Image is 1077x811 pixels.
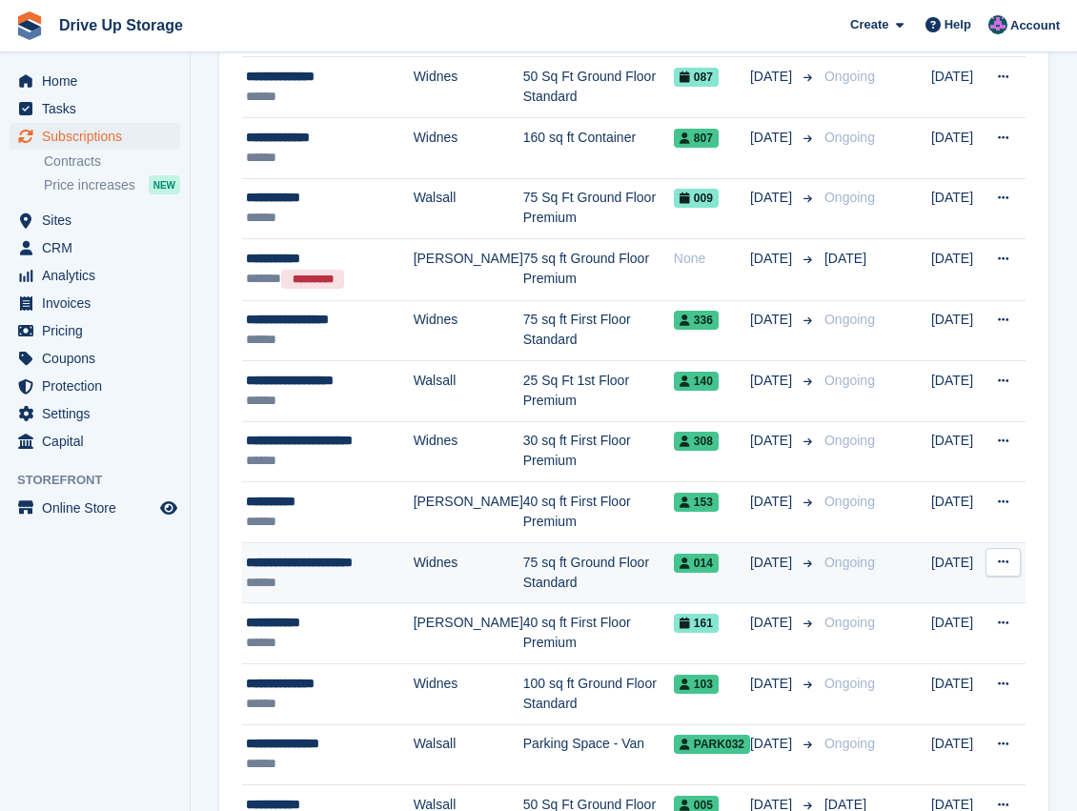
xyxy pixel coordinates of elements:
[523,542,674,603] td: 75 sq ft Ground Floor Standard
[523,361,674,422] td: 25 Sq Ft 1st Floor Premium
[414,361,523,422] td: Walsall
[51,10,191,41] a: Drive Up Storage
[674,129,719,148] span: 807
[414,300,523,361] td: Widnes
[824,494,875,509] span: Ongoing
[10,373,180,399] a: menu
[42,234,156,261] span: CRM
[42,123,156,150] span: Subscriptions
[931,482,986,543] td: [DATE]
[824,69,875,84] span: Ongoing
[674,493,719,512] span: 153
[824,130,875,145] span: Ongoing
[824,190,875,205] span: Ongoing
[414,178,523,239] td: Walsall
[931,239,986,300] td: [DATE]
[44,174,180,195] a: Price increases NEW
[10,123,180,150] a: menu
[824,433,875,448] span: Ongoing
[414,603,523,664] td: [PERSON_NAME]
[523,603,674,664] td: 40 sq ft First Floor Premium
[10,207,180,233] a: menu
[17,471,190,490] span: Storefront
[931,542,986,603] td: [DATE]
[10,428,180,455] a: menu
[1010,16,1060,35] span: Account
[42,495,156,521] span: Online Store
[750,553,796,573] span: [DATE]
[414,118,523,179] td: Widnes
[42,207,156,233] span: Sites
[750,734,796,754] span: [DATE]
[931,178,986,239] td: [DATE]
[931,300,986,361] td: [DATE]
[523,421,674,482] td: 30 sq ft First Floor Premium
[10,290,180,316] a: menu
[674,189,719,208] span: 009
[149,175,180,194] div: NEW
[10,495,180,521] a: menu
[414,542,523,603] td: Widnes
[10,234,180,261] a: menu
[750,310,796,330] span: [DATE]
[10,400,180,427] a: menu
[523,239,674,300] td: 75 sq ft Ground Floor Premium
[414,664,523,725] td: Widnes
[750,674,796,694] span: [DATE]
[42,400,156,427] span: Settings
[674,311,719,330] span: 336
[824,373,875,388] span: Ongoing
[750,249,796,269] span: [DATE]
[42,290,156,316] span: Invoices
[42,345,156,372] span: Coupons
[750,188,796,208] span: [DATE]
[931,57,986,118] td: [DATE]
[750,492,796,512] span: [DATE]
[824,615,875,630] span: Ongoing
[988,15,1007,34] img: Andy
[157,497,180,519] a: Preview store
[523,118,674,179] td: 160 sq ft Container
[10,95,180,122] a: menu
[674,372,719,391] span: 140
[10,317,180,344] a: menu
[674,675,719,694] span: 103
[945,15,971,34] span: Help
[824,312,875,327] span: Ongoing
[931,361,986,422] td: [DATE]
[523,178,674,239] td: 75 Sq Ft Ground Floor Premium
[931,603,986,664] td: [DATE]
[42,373,156,399] span: Protection
[824,555,875,570] span: Ongoing
[824,251,866,266] span: [DATE]
[523,664,674,725] td: 100 sq ft Ground Floor Standard
[42,317,156,344] span: Pricing
[750,371,796,391] span: [DATE]
[42,95,156,122] span: Tasks
[674,554,719,573] span: 014
[850,15,888,34] span: Create
[10,262,180,289] a: menu
[414,57,523,118] td: Widnes
[824,676,875,691] span: Ongoing
[750,67,796,87] span: [DATE]
[44,152,180,171] a: Contracts
[414,724,523,785] td: Walsall
[750,613,796,633] span: [DATE]
[750,128,796,148] span: [DATE]
[674,735,750,754] span: PARK032
[824,736,875,751] span: Ongoing
[750,431,796,451] span: [DATE]
[674,432,719,451] span: 308
[674,249,750,269] div: None
[42,262,156,289] span: Analytics
[42,428,156,455] span: Capital
[414,421,523,482] td: Widnes
[931,118,986,179] td: [DATE]
[42,68,156,94] span: Home
[414,239,523,300] td: [PERSON_NAME]
[523,482,674,543] td: 40 sq ft First Floor Premium
[931,724,986,785] td: [DATE]
[10,68,180,94] a: menu
[10,345,180,372] a: menu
